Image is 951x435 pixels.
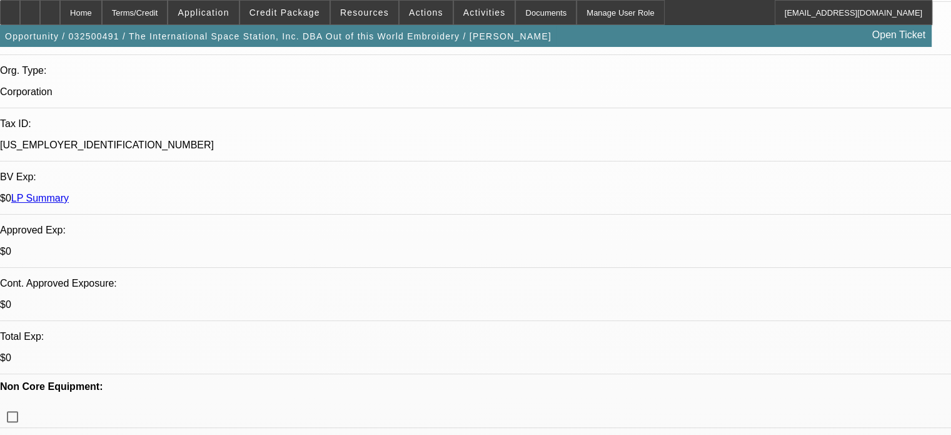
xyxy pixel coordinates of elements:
span: Resources [340,8,389,18]
button: Credit Package [240,1,330,24]
span: Activities [463,8,506,18]
span: Application [178,8,229,18]
button: Application [168,1,238,24]
button: Actions [400,1,453,24]
span: Actions [409,8,443,18]
span: Credit Package [249,8,320,18]
span: Opportunity / 032500491 / The International Space Station, Inc. DBA Out of this World Embroidery ... [5,31,551,41]
a: Open Ticket [867,24,930,46]
button: Resources [331,1,398,24]
button: Activities [454,1,515,24]
a: LP Summary [11,193,69,203]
